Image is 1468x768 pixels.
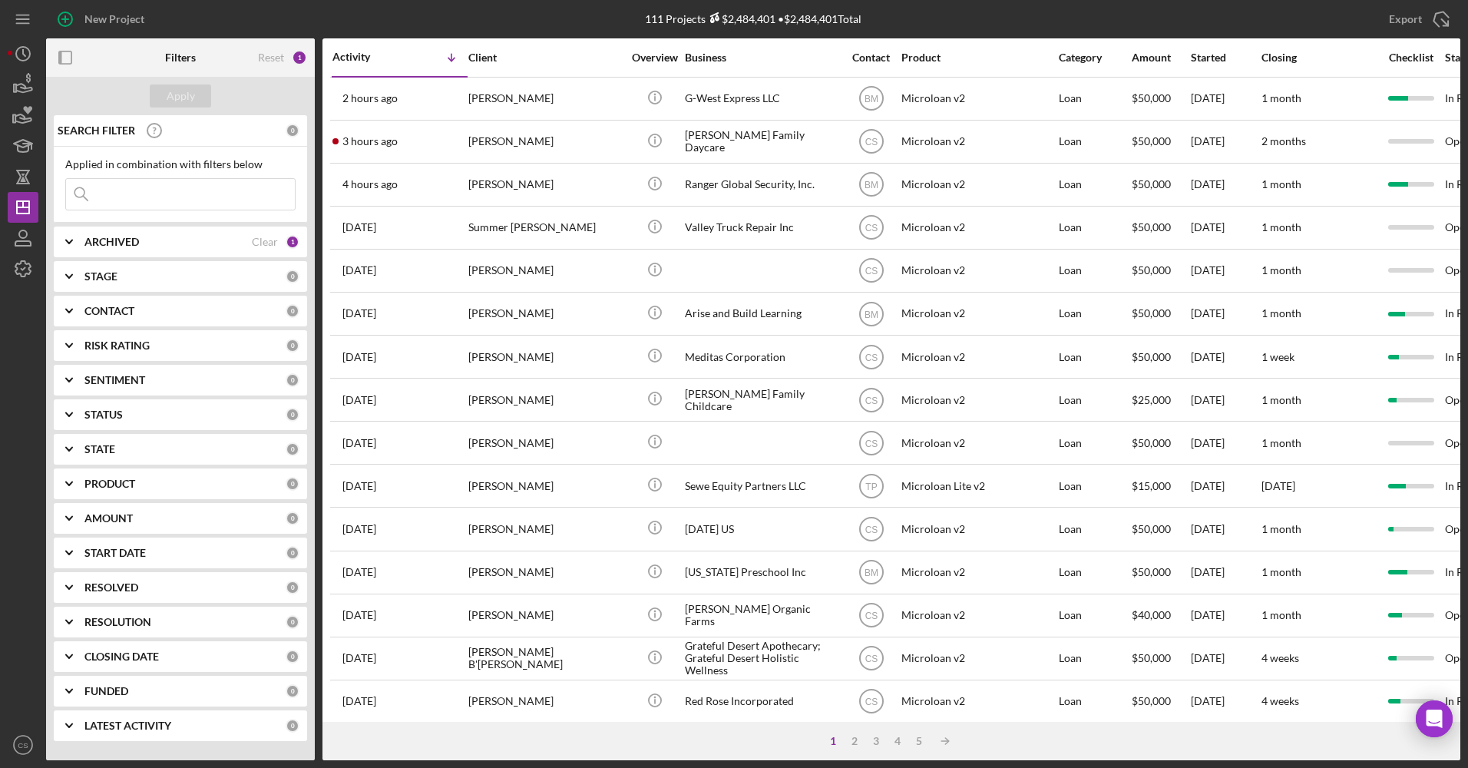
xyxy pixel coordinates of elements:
[84,547,146,559] b: START DATE
[1261,220,1301,233] time: 1 month
[1261,522,1301,535] time: 1 month
[908,735,930,747] div: 5
[8,730,38,760] button: CS
[286,511,299,525] div: 0
[286,124,299,137] div: 0
[1059,422,1130,463] div: Loan
[1059,638,1130,679] div: Loan
[342,351,376,363] time: 2025-09-24 23:09
[286,719,299,733] div: 0
[865,223,878,233] text: CS
[468,164,622,205] div: [PERSON_NAME]
[1261,177,1301,190] time: 1 month
[342,135,398,147] time: 2025-09-29 20:00
[1261,436,1301,449] time: 1 month
[342,566,376,578] time: 2025-09-16 20:51
[1191,121,1260,162] div: [DATE]
[1191,207,1260,248] div: [DATE]
[468,207,622,248] div: Summer [PERSON_NAME]
[865,525,878,535] text: CS
[468,121,622,162] div: [PERSON_NAME]
[685,293,838,334] div: Arise and Build Learning
[18,741,28,750] text: CS
[1191,681,1260,722] div: [DATE]
[1261,694,1299,707] time: 4 weeks
[1191,336,1260,377] div: [DATE]
[685,681,838,722] div: Red Rose Incorporated
[286,546,299,560] div: 0
[1059,465,1130,506] div: Loan
[468,51,622,64] div: Client
[1132,436,1171,449] span: $50,000
[901,250,1055,291] div: Microloan v2
[1261,608,1301,621] time: 1 month
[286,339,299,353] div: 0
[1191,422,1260,463] div: [DATE]
[84,374,145,386] b: SENTIMENT
[286,650,299,664] div: 0
[1132,51,1189,64] div: Amount
[258,51,284,64] div: Reset
[1261,393,1301,406] time: 1 month
[46,4,160,35] button: New Project
[342,695,376,707] time: 2025-09-11 15:29
[252,236,278,248] div: Clear
[865,654,878,664] text: CS
[1059,552,1130,593] div: Loan
[865,309,878,319] text: BM
[1191,552,1260,593] div: [DATE]
[1059,293,1130,334] div: Loan
[1261,263,1301,276] time: 1 month
[468,508,622,549] div: [PERSON_NAME]
[706,12,775,25] div: $2,484,401
[1059,336,1130,377] div: Loan
[84,236,139,248] b: ARCHIVED
[1132,565,1171,578] span: $50,000
[1191,465,1260,506] div: [DATE]
[1191,250,1260,291] div: [DATE]
[1191,508,1260,549] div: [DATE]
[1191,51,1260,64] div: Started
[1191,78,1260,119] div: [DATE]
[286,581,299,594] div: 0
[1132,608,1171,621] span: $40,000
[468,465,622,506] div: [PERSON_NAME]
[468,78,622,119] div: [PERSON_NAME]
[342,480,376,492] time: 2025-09-19 00:30
[865,94,878,104] text: BM
[84,581,138,594] b: RESOLVED
[468,336,622,377] div: [PERSON_NAME]
[865,137,878,147] text: CS
[84,650,159,663] b: CLOSING DATE
[865,735,887,747] div: 3
[685,207,838,248] div: Valley Truck Repair Inc
[685,638,838,679] div: Grateful Desert Apothecary; Grateful Desert Holistic Wellness
[865,438,878,449] text: CS
[1261,479,1295,492] time: [DATE]
[1261,91,1301,104] time: 1 month
[1132,91,1171,104] span: $50,000
[1132,694,1171,707] span: $50,000
[84,270,117,283] b: STAGE
[865,352,878,362] text: CS
[1059,164,1130,205] div: Loan
[468,422,622,463] div: [PERSON_NAME]
[901,638,1055,679] div: Microloan v2
[332,51,400,63] div: Activity
[865,611,878,621] text: CS
[167,84,195,108] div: Apply
[342,307,376,319] time: 2025-09-25 18:05
[645,12,861,25] div: 111 Projects • $2,484,401 Total
[1059,78,1130,119] div: Loan
[84,409,123,421] b: STATUS
[468,250,622,291] div: [PERSON_NAME]
[865,697,878,707] text: CS
[84,443,115,455] b: STATE
[286,684,299,698] div: 0
[1059,250,1130,291] div: Loan
[865,395,878,406] text: CS
[901,207,1055,248] div: Microloan v2
[286,477,299,491] div: 0
[865,481,877,492] text: TP
[822,735,844,747] div: 1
